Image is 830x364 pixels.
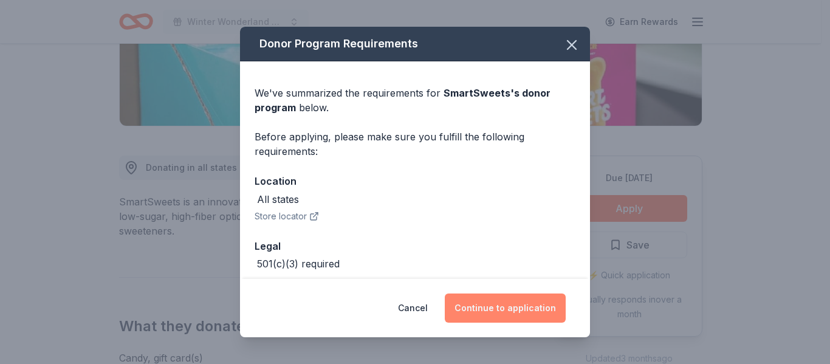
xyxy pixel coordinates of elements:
[255,238,575,254] div: Legal
[445,294,566,323] button: Continue to application
[257,192,299,207] div: All states
[255,173,575,189] div: Location
[398,294,428,323] button: Cancel
[255,129,575,159] div: Before applying, please make sure you fulfill the following requirements:
[257,256,340,271] div: 501(c)(3) required
[240,27,590,61] div: Donor Program Requirements
[255,86,575,115] div: We've summarized the requirements for below.
[255,209,319,224] button: Store locator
